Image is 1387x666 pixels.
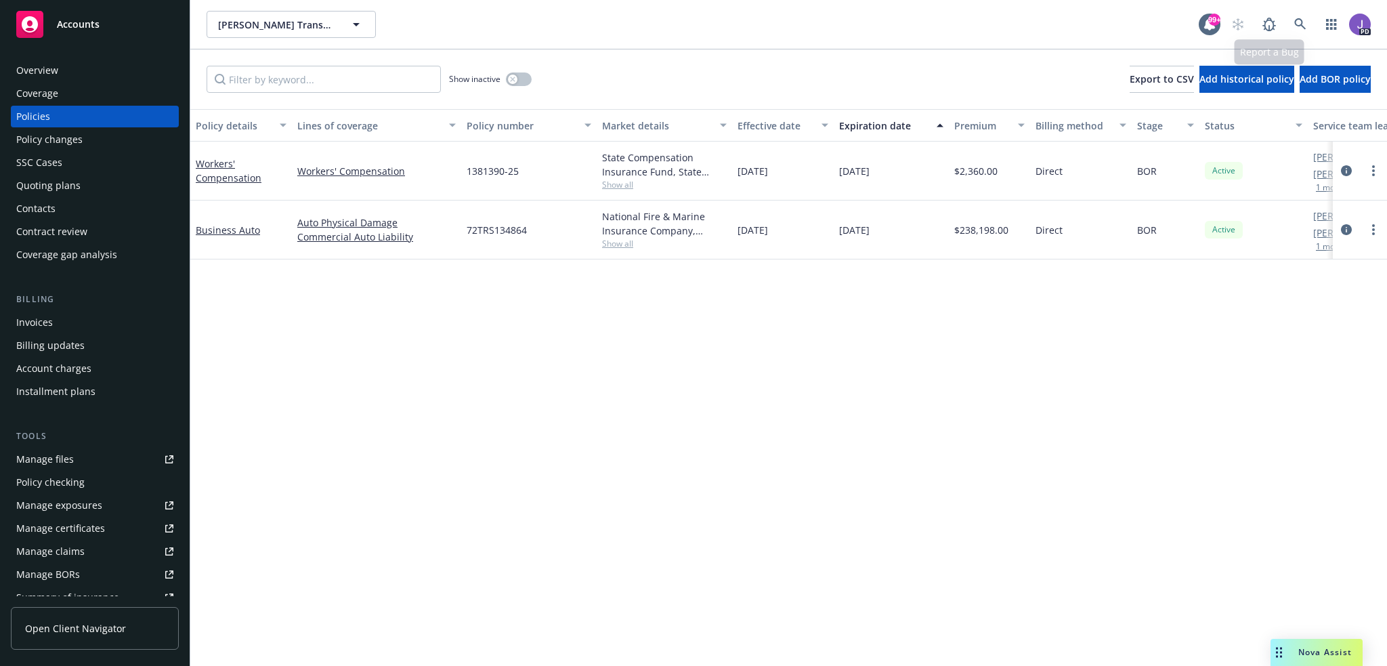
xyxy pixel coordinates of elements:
div: National Fire & Marine Insurance Company, Berkshire Hathaway Specialty Insurance, Risk Placement ... [602,209,727,238]
a: Invoices [11,312,179,333]
div: Contract review [16,221,87,243]
span: Accounts [57,19,100,30]
a: Report a Bug [1256,11,1283,38]
div: Premium [954,119,1010,133]
a: Manage exposures [11,495,179,516]
div: Policies [16,106,50,127]
a: Summary of insurance [11,587,179,608]
a: Contract review [11,221,179,243]
a: Policy checking [11,472,179,493]
div: Account charges [16,358,91,379]
span: [DATE] [738,164,768,178]
a: circleInformation [1338,222,1354,238]
button: Premium [949,109,1030,142]
div: Policy number [467,119,576,133]
div: Tools [11,430,179,443]
a: SSC Cases [11,152,179,173]
div: Policy changes [16,129,83,150]
a: Overview [11,60,179,81]
div: Stage [1137,119,1179,133]
a: Accounts [11,5,179,43]
span: Open Client Navigator [25,621,126,636]
div: Overview [16,60,58,81]
a: Workers' Compensation [297,164,456,178]
button: Lines of coverage [292,109,461,142]
a: Search [1287,11,1314,38]
div: Policy details [196,119,272,133]
a: Billing updates [11,335,179,356]
button: Nova Assist [1271,639,1363,666]
button: Billing method [1030,109,1132,142]
div: Expiration date [839,119,929,133]
span: [DATE] [839,164,870,178]
span: Show all [602,179,727,190]
span: Add BOR policy [1300,72,1371,85]
span: Show inactive [449,73,500,85]
div: Contacts [16,198,56,220]
a: circleInformation [1338,163,1354,179]
div: State Compensation Insurance Fund, State Compensation Insurance Fund (SCIF) [602,150,727,179]
a: Workers' Compensation [196,157,261,184]
span: BOR [1137,223,1157,237]
div: Summary of insurance [16,587,119,608]
a: Business Auto [196,224,260,236]
div: Market details [602,119,712,133]
div: Manage files [16,449,74,470]
a: Coverage gap analysis [11,244,179,266]
div: Manage exposures [16,495,102,516]
div: Invoices [16,312,53,333]
a: Manage claims [11,541,179,562]
span: Show all [602,238,727,249]
a: Auto Physical Damage [297,215,456,230]
a: Account charges [11,358,179,379]
input: Filter by keyword... [207,66,441,93]
span: Add historical policy [1199,72,1294,85]
div: Drag to move [1271,639,1287,666]
span: Active [1210,165,1237,177]
div: Manage claims [16,541,85,562]
button: Policy details [190,109,292,142]
a: Coverage [11,83,179,104]
div: Billing updates [16,335,85,356]
div: Status [1205,119,1287,133]
span: [PERSON_NAME] Transportation, Inc. [218,18,335,32]
button: Effective date [732,109,834,142]
a: more [1365,222,1382,238]
span: 72TRS134864 [467,223,527,237]
a: Policies [11,106,179,127]
div: 99+ [1208,14,1220,26]
span: $2,360.00 [954,164,998,178]
div: Installment plans [16,381,95,402]
a: Manage certificates [11,518,179,539]
span: Export to CSV [1130,72,1194,85]
span: Direct [1036,164,1063,178]
div: Effective date [738,119,813,133]
span: $238,198.00 [954,223,1008,237]
a: Manage BORs [11,564,179,585]
span: [DATE] [738,223,768,237]
span: Direct [1036,223,1063,237]
div: Coverage [16,83,58,104]
button: Export to CSV [1130,66,1194,93]
span: Nova Assist [1298,646,1352,658]
div: Coverage gap analysis [16,244,117,266]
div: Billing method [1036,119,1111,133]
div: Lines of coverage [297,119,441,133]
a: Quoting plans [11,175,179,196]
button: Stage [1132,109,1199,142]
div: Quoting plans [16,175,81,196]
a: more [1365,163,1382,179]
button: Policy number [461,109,597,142]
div: Manage BORs [16,564,80,585]
a: Manage files [11,449,179,470]
button: [PERSON_NAME] Transportation, Inc. [207,11,376,38]
div: Policy checking [16,472,85,493]
a: Switch app [1318,11,1345,38]
span: [DATE] [839,223,870,237]
button: Add historical policy [1199,66,1294,93]
div: Manage certificates [16,518,105,539]
button: 1 more [1316,243,1343,251]
button: Status [1199,109,1308,142]
button: 1 more [1316,184,1343,192]
button: Market details [597,109,732,142]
